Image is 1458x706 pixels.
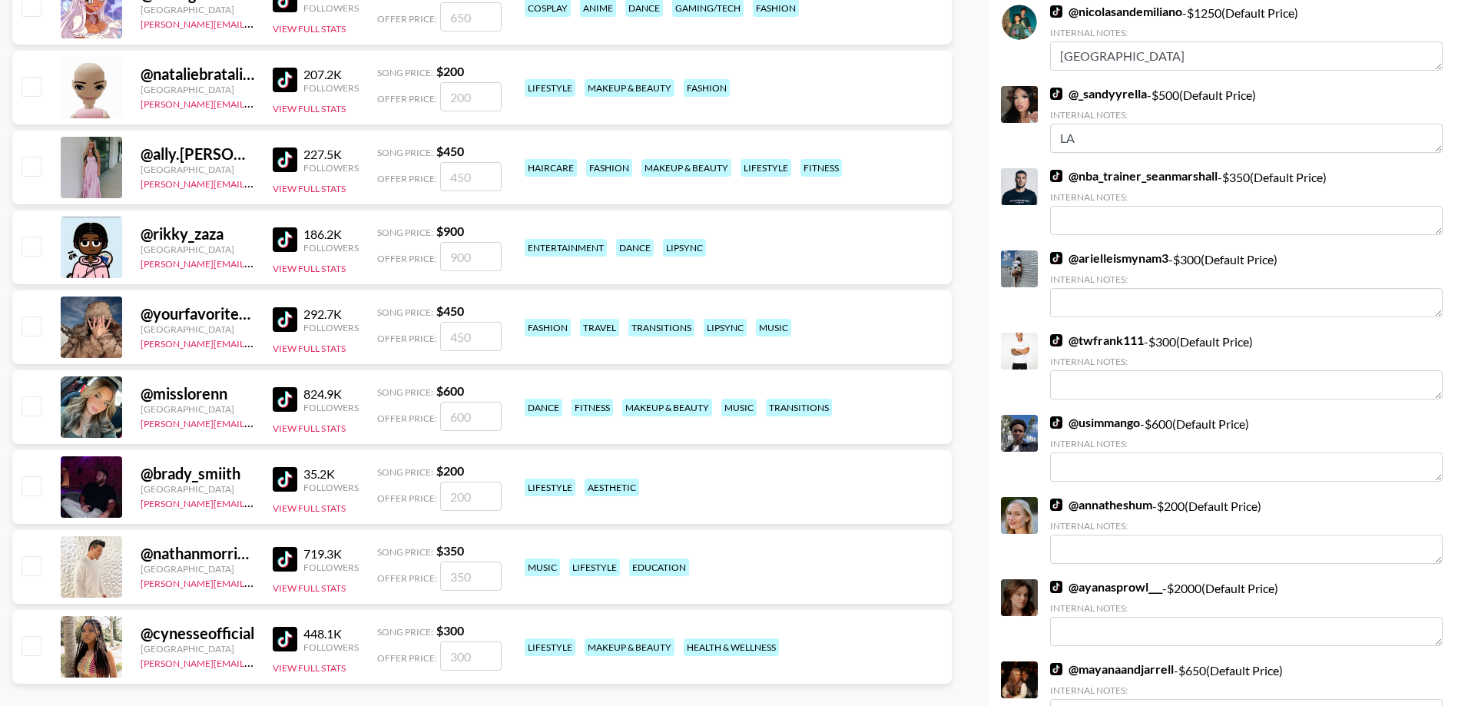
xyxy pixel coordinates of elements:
[141,464,254,483] div: @ brady_smiith
[141,255,441,270] a: [PERSON_NAME][EMAIL_ADDRESS][PERSON_NAME][DOMAIN_NAME]
[273,467,297,492] img: TikTok
[377,67,433,78] span: Song Price:
[525,79,575,97] div: lifestyle
[303,546,359,562] div: 719.3K
[377,652,437,664] span: Offer Price:
[766,399,832,416] div: transitions
[525,319,571,336] div: fashion
[1050,581,1062,593] img: TikTok
[525,559,560,576] div: music
[303,386,359,402] div: 824.9K
[141,335,441,350] a: [PERSON_NAME][EMAIL_ADDRESS][PERSON_NAME][DOMAIN_NAME]
[141,4,254,15] div: [GEOGRAPHIC_DATA]
[1050,4,1443,71] div: - $ 1250 (Default Price)
[580,319,619,336] div: travel
[756,319,791,336] div: music
[1050,499,1062,511] img: TikTok
[303,147,359,162] div: 227.5K
[273,343,346,354] button: View Full Stats
[440,482,502,511] input: 200
[525,479,575,496] div: lifestyle
[1050,86,1147,101] a: @_sandyyrella
[440,402,502,431] input: 600
[303,227,359,242] div: 186.2K
[1050,497,1152,512] a: @annatheshum
[741,159,791,177] div: lifestyle
[525,159,577,177] div: haircare
[273,582,346,594] button: View Full Stats
[436,383,464,398] strong: $ 600
[273,147,297,172] img: TikTok
[440,2,502,31] input: 650
[1050,684,1443,696] div: Internal Notes:
[440,562,502,591] input: 350
[377,333,437,344] span: Offer Price:
[303,82,359,94] div: Followers
[141,244,254,255] div: [GEOGRAPHIC_DATA]
[1050,191,1443,203] div: Internal Notes:
[572,399,613,416] div: fitness
[141,95,441,110] a: [PERSON_NAME][EMAIL_ADDRESS][PERSON_NAME][DOMAIN_NAME]
[303,562,359,573] div: Followers
[141,224,254,244] div: @ rikky_zaza
[585,479,639,496] div: aesthetic
[303,2,359,14] div: Followers
[141,323,254,335] div: [GEOGRAPHIC_DATA]
[440,82,502,111] input: 200
[436,224,464,238] strong: $ 900
[303,626,359,641] div: 448.1K
[1050,168,1443,235] div: - $ 350 (Default Price)
[1050,4,1182,19] a: @nicolasandemiliano
[1050,88,1062,100] img: TikTok
[1050,497,1443,564] div: - $ 200 (Default Price)
[569,559,620,576] div: lifestyle
[436,623,464,638] strong: $ 300
[436,463,464,478] strong: $ 200
[1050,109,1443,121] div: Internal Notes:
[141,415,441,429] a: [PERSON_NAME][EMAIL_ADDRESS][PERSON_NAME][DOMAIN_NAME]
[273,68,297,92] img: TikTok
[303,641,359,653] div: Followers
[141,403,254,415] div: [GEOGRAPHIC_DATA]
[1050,579,1162,595] a: @ayanasprowl___
[684,638,779,656] div: health & wellness
[1050,252,1062,264] img: TikTok
[377,253,437,264] span: Offer Price:
[141,655,441,669] a: [PERSON_NAME][EMAIL_ADDRESS][PERSON_NAME][DOMAIN_NAME]
[141,144,254,164] div: @ ally.[PERSON_NAME]
[141,384,254,403] div: @ misslorenn
[141,575,441,589] a: [PERSON_NAME][EMAIL_ADDRESS][PERSON_NAME][DOMAIN_NAME]
[377,13,437,25] span: Offer Price:
[141,495,441,509] a: [PERSON_NAME][EMAIL_ADDRESS][PERSON_NAME][DOMAIN_NAME]
[436,144,464,158] strong: $ 450
[377,572,437,584] span: Offer Price:
[1050,250,1168,266] a: @arielleismynam3
[1050,579,1443,646] div: - $ 2000 (Default Price)
[704,319,747,336] div: lipsync
[1050,168,1218,184] a: @nba_trainer_seanmarshall
[377,93,437,104] span: Offer Price:
[141,483,254,495] div: [GEOGRAPHIC_DATA]
[440,162,502,191] input: 450
[436,303,464,318] strong: $ 450
[303,162,359,174] div: Followers
[303,482,359,493] div: Followers
[1050,170,1062,182] img: TikTok
[303,402,359,413] div: Followers
[436,64,464,78] strong: $ 200
[525,239,607,257] div: entertainment
[1050,334,1062,346] img: TikTok
[141,65,254,84] div: @ nataliebratalie0
[1050,416,1062,429] img: TikTok
[377,307,433,318] span: Song Price:
[303,242,359,254] div: Followers
[141,175,441,190] a: [PERSON_NAME][EMAIL_ADDRESS][PERSON_NAME][DOMAIN_NAME]
[377,546,433,558] span: Song Price:
[1050,86,1443,153] div: - $ 500 (Default Price)
[1050,41,1443,71] textarea: [GEOGRAPHIC_DATA]
[1050,438,1443,449] div: Internal Notes:
[273,227,297,252] img: TikTok
[377,386,433,398] span: Song Price:
[1050,520,1443,532] div: Internal Notes:
[303,322,359,333] div: Followers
